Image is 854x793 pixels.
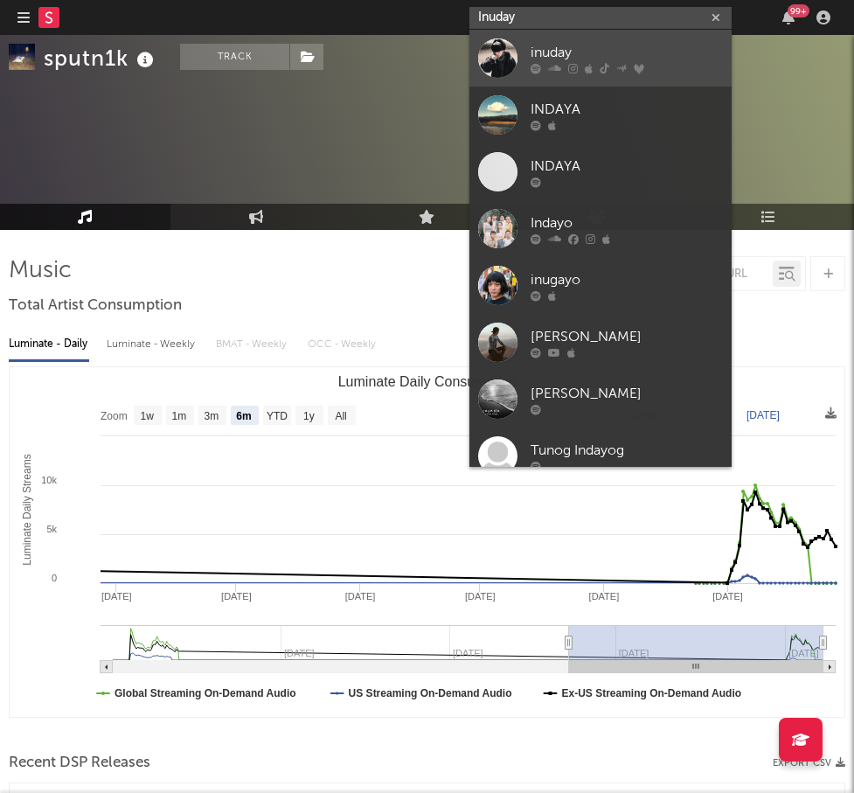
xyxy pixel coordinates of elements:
[531,383,723,404] div: [PERSON_NAME]
[9,330,89,359] div: Luminate - Daily
[221,591,252,602] text: [DATE]
[303,410,315,422] text: 1y
[531,156,723,177] div: INDAYA
[9,753,150,774] span: Recent DSP Releases
[335,410,346,422] text: All
[9,296,182,317] span: Total Artist Consumption
[531,440,723,461] div: Tunog Indayog
[345,591,376,602] text: [DATE]
[101,591,132,602] text: [DATE]
[469,143,732,200] a: INDAYA
[338,374,517,389] text: Luminate Daily Consumption
[10,367,844,717] svg: Luminate Daily Consumption
[46,524,57,534] text: 5k
[589,591,620,602] text: [DATE]
[465,591,496,602] text: [DATE]
[531,42,723,63] div: inuday
[469,314,732,371] a: [PERSON_NAME]
[41,475,57,485] text: 10k
[21,454,33,565] text: Luminate Daily Streams
[115,687,296,699] text: Global Streaming On-Demand Audio
[469,257,732,314] a: inugayo
[773,758,845,769] button: Export CSV
[469,428,732,484] a: Tunog Indayog
[469,7,732,29] input: Search for artists
[469,30,732,87] a: inuday
[267,410,288,422] text: YTD
[469,200,732,257] a: Indayo
[788,4,809,17] div: 99 +
[469,371,732,428] a: [PERSON_NAME]
[469,87,732,143] a: INDAYA
[180,44,289,70] button: Track
[349,687,512,699] text: US Streaming On-Demand Audio
[531,269,723,290] div: inugayo
[205,410,219,422] text: 3m
[531,212,723,233] div: Indayo
[101,410,128,422] text: Zoom
[746,409,780,421] text: [DATE]
[531,99,723,120] div: INDAYA
[172,410,187,422] text: 1m
[236,410,251,422] text: 6m
[107,330,198,359] div: Luminate - Weekly
[531,326,723,347] div: [PERSON_NAME]
[562,687,742,699] text: Ex-US Streaming On-Demand Audio
[141,410,155,422] text: 1w
[52,573,57,583] text: 0
[782,10,795,24] button: 99+
[712,591,743,602] text: [DATE]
